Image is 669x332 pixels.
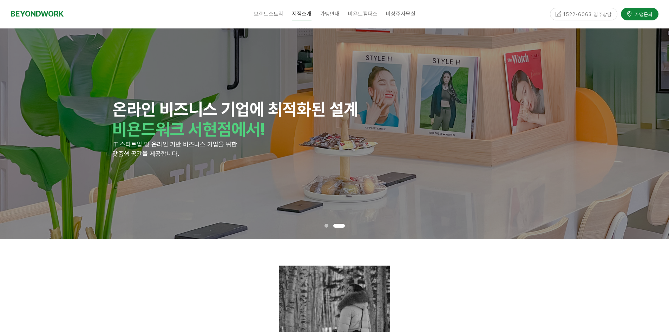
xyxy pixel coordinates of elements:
[250,5,288,23] a: 브랜드스토리
[632,11,653,18] span: 가맹문의
[316,5,344,23] a: 가맹안내
[344,5,382,23] a: 비욘드캠퍼스
[112,99,358,119] strong: 온라인 비즈니스 기업에 최적화된 설계
[621,8,658,20] a: 가맹문의
[386,11,415,17] span: 비상주사무실
[292,8,311,20] span: 지점소개
[112,141,237,148] span: IT 스타트업 및 온라인 기반 비즈니스 기업을 위한
[348,11,378,17] span: 비욘드캠퍼스
[320,11,340,17] span: 가맹안내
[112,119,265,139] strong: 비욘드워크 서현점에서!
[382,5,420,23] a: 비상주사무실
[254,11,283,17] span: 브랜드스토리
[112,150,179,157] span: 맞춤형 공간을 제공합니다.
[288,5,316,23] a: 지점소개
[11,7,64,20] a: BEYONDWORK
